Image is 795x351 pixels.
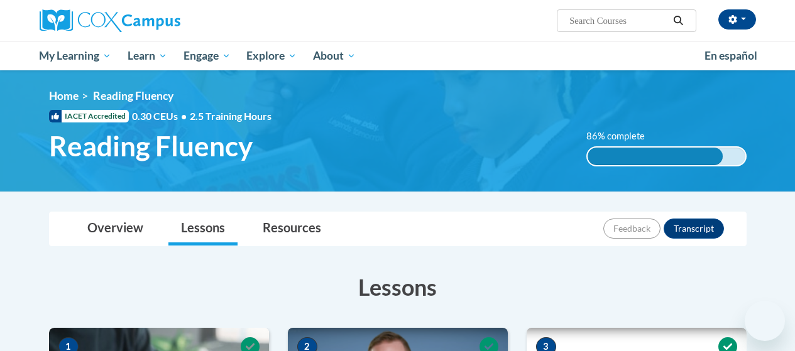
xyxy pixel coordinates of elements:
[190,110,271,122] span: 2.5 Training Hours
[132,109,190,123] span: 0.30 CEUs
[31,41,120,70] a: My Learning
[93,89,173,102] span: Reading Fluency
[75,212,156,246] a: Overview
[175,41,239,70] a: Engage
[238,41,305,70] a: Explore
[181,110,187,122] span: •
[250,212,334,246] a: Resources
[696,43,765,69] a: En español
[745,301,785,341] iframe: Button to launch messaging window
[168,212,238,246] a: Lessons
[568,13,669,28] input: Search Courses
[246,48,297,63] span: Explore
[305,41,364,70] a: About
[184,48,231,63] span: Engage
[40,9,266,32] a: Cox Campus
[664,219,724,239] button: Transcript
[705,49,757,62] span: En español
[586,129,659,143] label: 86% complete
[49,129,253,163] span: Reading Fluency
[718,9,756,30] button: Account Settings
[40,9,180,32] img: Cox Campus
[128,48,167,63] span: Learn
[119,41,175,70] a: Learn
[49,89,79,102] a: Home
[39,48,111,63] span: My Learning
[603,219,661,239] button: Feedback
[30,41,765,70] div: Main menu
[49,110,129,122] span: IACET Accredited
[313,48,356,63] span: About
[669,13,688,28] button: Search
[49,271,747,303] h3: Lessons
[588,148,723,165] div: 86% complete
